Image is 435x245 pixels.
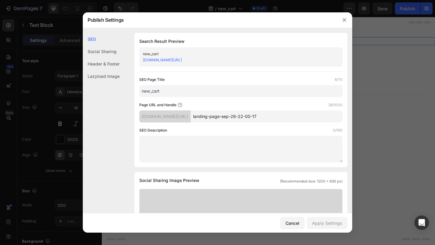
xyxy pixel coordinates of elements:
[116,63,153,69] div: Choose templates
[312,220,342,226] div: Apply Settings
[139,110,191,122] div: [DOMAIN_NAME][URL]
[83,70,120,82] div: Lazyload Image
[83,33,120,45] div: SEO
[163,70,195,76] span: from URL or image
[414,215,429,230] div: Open Intercom Messenger
[280,217,304,229] button: Cancel
[143,51,329,57] div: new_cart
[143,58,182,62] a: [DOMAIN_NAME][URL]
[167,49,196,56] span: Add section
[8,14,28,19] div: Text Block
[139,77,165,83] label: SEO Page Title
[285,220,299,226] div: Cancel
[139,177,199,184] span: Social Sharing Image Preview
[280,179,343,184] span: (Recommended size: 1200 x 630 px)
[139,85,343,97] input: Title
[333,127,343,133] label: 0/160
[83,45,120,58] div: Social Sharing
[113,70,155,76] span: inspired by CRO experts
[139,38,343,45] h1: Search Result Preview
[139,127,167,133] label: SEO Description
[335,77,343,83] label: 8/70
[208,63,245,69] div: Add blank section
[83,58,120,70] div: Header & Footer
[191,110,343,122] input: Handle
[164,63,195,69] div: Generate layout
[328,102,343,108] label: 28/1000
[203,70,248,76] span: then drag & drop elements
[83,12,337,28] div: Publish Settings
[307,217,347,229] button: Apply Settings
[139,102,176,108] label: Page URL and Handle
